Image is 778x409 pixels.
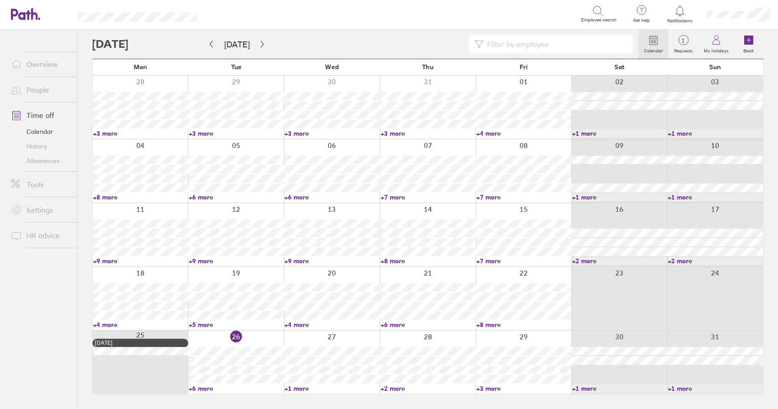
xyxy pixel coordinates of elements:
[476,384,571,393] a: +3 more
[520,63,528,71] span: Fri
[476,193,571,201] a: +7 more
[284,129,379,138] a: +3 more
[134,63,147,71] span: Mon
[476,129,571,138] a: +4 more
[484,36,628,53] input: Filter by employee
[668,193,763,201] a: +1 more
[284,257,379,265] a: +9 more
[639,46,669,54] label: Calendar
[4,139,77,153] a: History
[189,129,283,138] a: +3 more
[189,257,283,265] a: +9 more
[665,18,695,24] span: Notifications
[668,384,763,393] a: +1 more
[710,63,721,71] span: Sun
[93,257,188,265] a: +9 more
[189,193,283,201] a: +6 more
[698,30,734,59] a: My holidays
[572,193,667,201] a: +1 more
[698,46,734,54] label: My holidays
[581,17,617,23] span: Employee search
[4,175,77,194] a: Tools
[381,384,475,393] a: +2 more
[669,37,698,44] span: 1
[189,321,283,329] a: +5 more
[614,63,624,71] span: Sat
[231,63,242,71] span: Tue
[93,321,188,329] a: +4 more
[669,30,698,59] a: 1Requests
[627,18,656,23] span: Get help
[222,10,245,18] div: Search
[93,129,188,138] a: +3 more
[325,63,339,71] span: Wed
[4,81,77,99] a: People
[381,193,475,201] a: +7 more
[381,257,475,265] a: +8 more
[4,124,77,139] a: Calendar
[381,321,475,329] a: +6 more
[665,5,695,24] a: Notifications
[284,193,379,201] a: +6 more
[189,384,283,393] a: +6 more
[4,201,77,219] a: Settings
[93,193,188,201] a: +8 more
[4,153,77,168] a: Allowances
[476,257,571,265] a: +7 more
[284,384,379,393] a: +1 more
[669,46,698,54] label: Requests
[284,321,379,329] a: +4 more
[95,340,186,346] div: [DATE]
[422,63,433,71] span: Thu
[572,129,667,138] a: +1 more
[668,257,763,265] a: +2 more
[4,226,77,245] a: HR advice
[668,129,763,138] a: +1 more
[572,257,667,265] a: +2 more
[738,46,760,54] label: Book
[4,106,77,124] a: Time off
[734,30,763,59] a: Book
[476,321,571,329] a: +8 more
[639,30,669,59] a: Calendar
[217,37,257,52] button: [DATE]
[381,129,475,138] a: +3 more
[572,384,667,393] a: +1 more
[4,55,77,73] a: Overview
